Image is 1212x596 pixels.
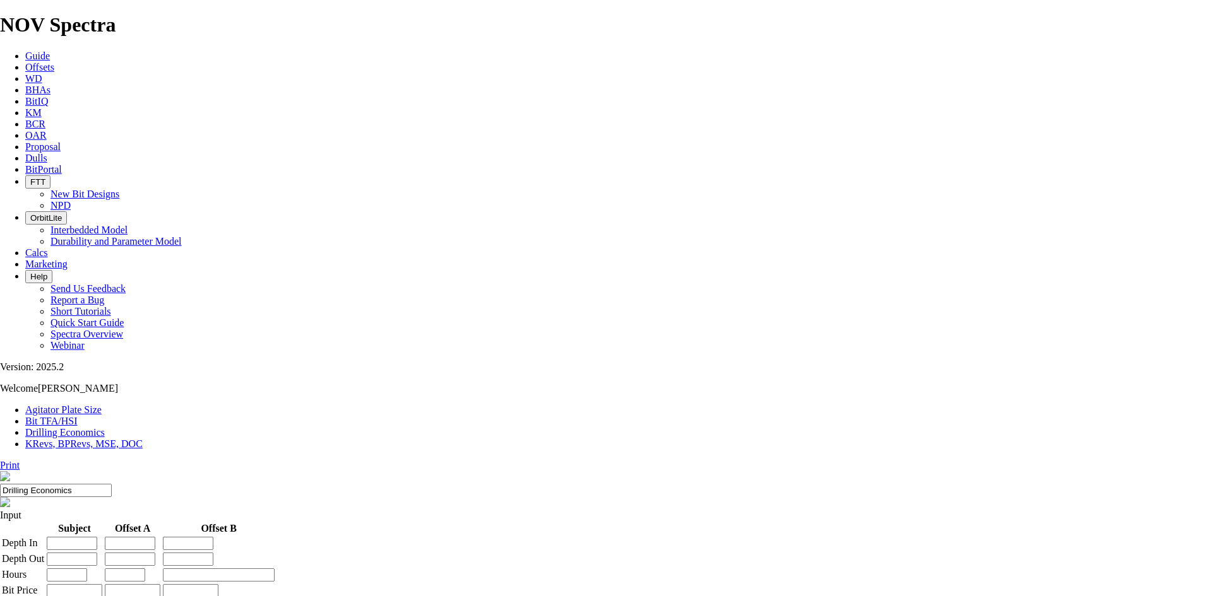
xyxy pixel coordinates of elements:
[50,317,124,328] a: Quick Start Guide
[25,175,50,189] button: FTT
[25,153,47,163] a: Dulls
[25,50,50,61] a: Guide
[25,130,47,141] a: OAR
[25,141,61,152] a: Proposal
[30,177,45,187] span: FTT
[25,416,78,426] a: Bit TFA/HSI
[25,211,67,225] button: OrbitLite
[50,200,71,211] a: NPD
[25,404,102,415] a: Agitator Plate Size
[25,73,42,84] a: WD
[25,119,45,129] a: BCR
[25,438,143,449] a: KRevs, BPRevs, MSE, DOC
[1,568,45,582] td: Hours
[25,96,48,107] a: BitIQ
[50,283,126,294] a: Send Us Feedback
[25,427,105,438] a: Drilling Economics
[50,236,182,247] a: Durability and Parameter Model
[25,270,52,283] button: Help
[25,164,62,175] a: BitPortal
[50,225,128,235] a: Interbedded Model
[50,295,104,305] a: Report a Bug
[38,383,118,394] span: [PERSON_NAME]
[30,213,62,223] span: OrbitLite
[50,189,119,199] a: New Bit Designs
[50,306,111,317] a: Short Tutorials
[25,259,68,269] a: Marketing
[50,329,123,339] a: Spectra Overview
[1,552,45,566] td: Depth Out
[25,107,42,118] a: KM
[46,522,103,535] th: Subject
[1,536,45,551] td: Depth In
[30,272,47,281] span: Help
[25,62,54,73] a: Offsets
[162,522,275,535] th: Offset B
[104,522,161,535] th: Offset A
[50,340,85,351] a: Webinar
[25,247,48,258] a: Calcs
[25,85,50,95] a: BHAs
